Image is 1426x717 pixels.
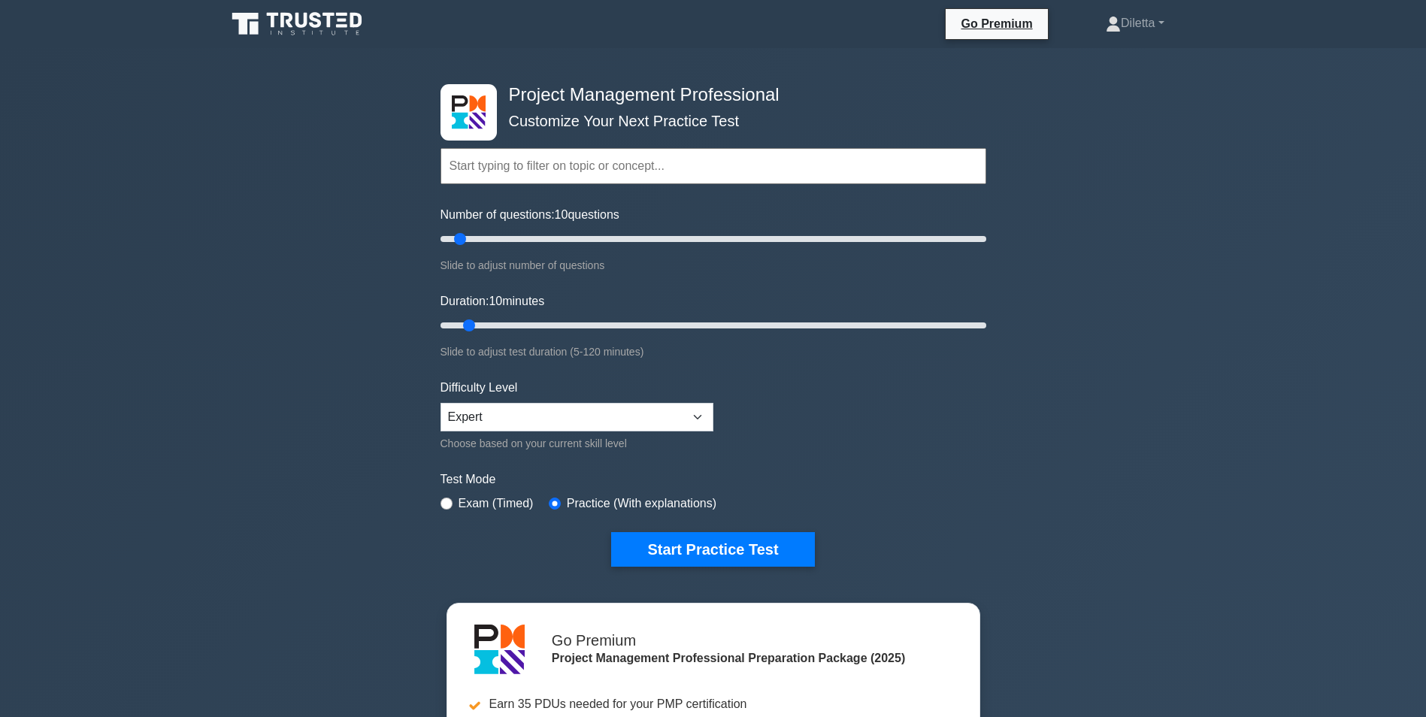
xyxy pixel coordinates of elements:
div: Choose based on your current skill level [441,434,713,452]
a: Go Premium [952,14,1041,33]
label: Difficulty Level [441,379,518,397]
h4: Project Management Professional [503,84,913,106]
span: 10 [489,295,502,307]
button: Start Practice Test [611,532,814,567]
label: Duration: minutes [441,292,545,310]
label: Test Mode [441,470,986,489]
label: Number of questions: questions [441,206,619,224]
label: Practice (With explanations) [567,495,716,513]
input: Start typing to filter on topic or concept... [441,148,986,184]
div: Slide to adjust test duration (5-120 minutes) [441,343,986,361]
a: Diletta [1070,8,1200,38]
label: Exam (Timed) [459,495,534,513]
div: Slide to adjust number of questions [441,256,986,274]
span: 10 [555,208,568,221]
